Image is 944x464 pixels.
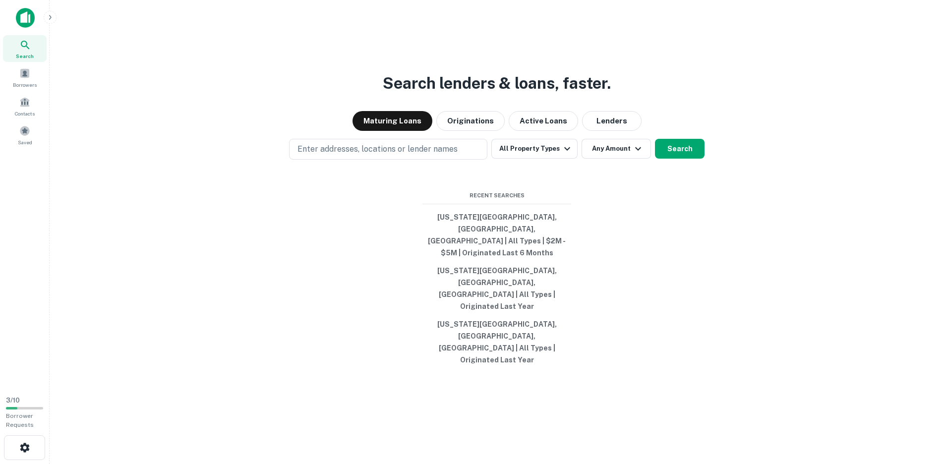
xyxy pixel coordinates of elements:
[3,64,47,91] a: Borrowers
[422,208,571,262] button: [US_STATE][GEOGRAPHIC_DATA], [GEOGRAPHIC_DATA], [GEOGRAPHIC_DATA] | All Types | $2M - $5M | Origi...
[655,139,705,159] button: Search
[491,139,578,159] button: All Property Types
[436,111,505,131] button: Originations
[353,111,432,131] button: Maturing Loans
[16,52,34,60] span: Search
[6,412,34,428] span: Borrower Requests
[582,111,642,131] button: Lenders
[3,93,47,119] a: Contacts
[3,121,47,148] a: Saved
[582,139,651,159] button: Any Amount
[297,143,458,155] p: Enter addresses, locations or lender names
[422,315,571,369] button: [US_STATE][GEOGRAPHIC_DATA], [GEOGRAPHIC_DATA], [GEOGRAPHIC_DATA] | All Types | Originated Last Year
[383,71,611,95] h3: Search lenders & loans, faster.
[894,385,944,432] iframe: Chat Widget
[422,262,571,315] button: [US_STATE][GEOGRAPHIC_DATA], [GEOGRAPHIC_DATA], [GEOGRAPHIC_DATA] | All Types | Originated Last Year
[6,397,20,404] span: 3 / 10
[3,35,47,62] a: Search
[16,8,35,28] img: capitalize-icon.png
[289,139,487,160] button: Enter addresses, locations or lender names
[509,111,578,131] button: Active Loans
[15,110,35,117] span: Contacts
[422,191,571,200] span: Recent Searches
[13,81,37,89] span: Borrowers
[18,138,32,146] span: Saved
